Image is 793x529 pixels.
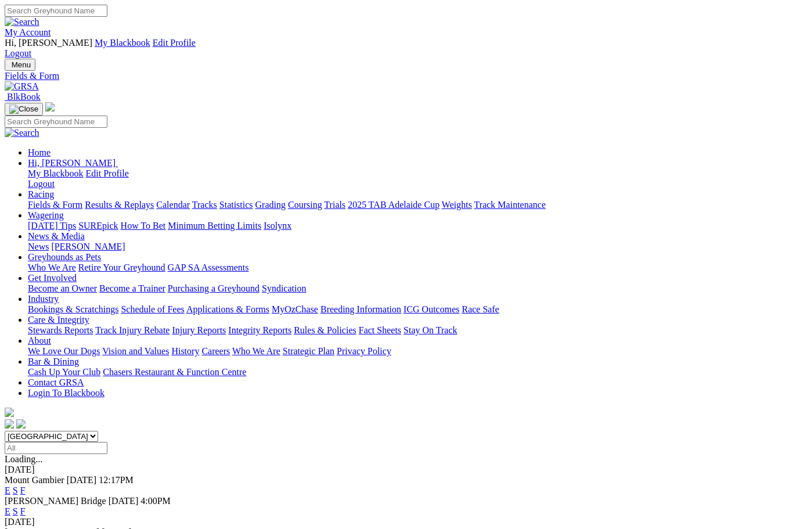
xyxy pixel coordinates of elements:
a: Edit Profile [86,168,129,178]
a: Contact GRSA [28,377,84,387]
button: Toggle navigation [5,103,43,116]
a: Stay On Track [403,325,457,335]
a: Retire Your Greyhound [78,262,165,272]
div: Care & Integrity [28,325,788,336]
a: Wagering [28,210,64,220]
img: Close [9,105,38,114]
a: S [13,506,18,516]
a: Chasers Restaurant & Function Centre [103,367,246,377]
span: 12:17PM [99,475,134,485]
a: Schedule of Fees [121,304,184,314]
a: News & Media [28,231,85,241]
a: Grading [255,200,286,210]
span: [PERSON_NAME] Bridge [5,496,106,506]
a: Vision and Values [102,346,169,356]
img: logo-grsa-white.png [5,408,14,417]
a: Trials [324,200,345,210]
a: Applications & Forms [186,304,269,314]
a: Track Maintenance [474,200,546,210]
a: BlkBook [5,92,41,102]
div: Wagering [28,221,788,231]
div: About [28,346,788,357]
a: Bar & Dining [28,357,79,366]
a: E [5,485,10,495]
a: S [13,485,18,495]
a: Home [28,147,51,157]
a: Statistics [219,200,253,210]
a: Fields & Form [5,71,788,81]
a: My Account [5,27,51,37]
a: MyOzChase [272,304,318,314]
a: Fields & Form [28,200,82,210]
a: Calendar [156,200,190,210]
a: [PERSON_NAME] [51,242,125,251]
img: Search [5,128,39,138]
div: Bar & Dining [28,367,788,377]
a: About [28,336,51,346]
a: [DATE] Tips [28,221,76,231]
span: Hi, [PERSON_NAME] [28,158,116,168]
span: Menu [12,60,31,69]
a: My Blackbook [28,168,84,178]
a: Injury Reports [172,325,226,335]
a: Fact Sheets [359,325,401,335]
a: Isolynx [264,221,291,231]
a: Bookings & Scratchings [28,304,118,314]
a: Breeding Information [320,304,401,314]
div: Greyhounds as Pets [28,262,788,273]
a: Weights [442,200,472,210]
a: Edit Profile [153,38,196,48]
div: [DATE] [5,517,788,527]
a: How To Bet [121,221,166,231]
span: [DATE] [109,496,139,506]
a: Integrity Reports [228,325,291,335]
a: Careers [201,346,230,356]
a: Cash Up Your Club [28,367,100,377]
a: Login To Blackbook [28,388,104,398]
a: SUREpick [78,221,118,231]
span: 4:00PM [140,496,171,506]
a: Racing [28,189,54,199]
a: Race Safe [462,304,499,314]
a: F [20,485,26,495]
a: Minimum Betting Limits [168,221,261,231]
div: Get Involved [28,283,788,294]
div: My Account [5,38,788,59]
a: ICG Outcomes [403,304,459,314]
a: Logout [5,48,31,58]
a: Privacy Policy [337,346,391,356]
span: Mount Gambier [5,475,64,485]
a: Strategic Plan [283,346,334,356]
a: Care & Integrity [28,315,89,325]
a: Hi, [PERSON_NAME] [28,158,118,168]
a: Logout [28,179,55,189]
a: Purchasing a Greyhound [168,283,259,293]
a: Track Injury Rebate [95,325,170,335]
span: [DATE] [67,475,97,485]
span: Hi, [PERSON_NAME] [5,38,92,48]
a: Coursing [288,200,322,210]
div: Industry [28,304,788,315]
div: News & Media [28,242,788,252]
a: Get Involved [28,273,77,283]
input: Search [5,5,107,17]
a: Stewards Reports [28,325,93,335]
a: Tracks [192,200,217,210]
a: Become a Trainer [99,283,165,293]
span: BlkBook [7,92,41,102]
a: Greyhounds as Pets [28,252,101,262]
a: 2025 TAB Adelaide Cup [348,200,439,210]
img: Search [5,17,39,27]
a: Industry [28,294,59,304]
a: Who We Are [232,346,280,356]
a: My Blackbook [95,38,150,48]
a: Syndication [262,283,306,293]
a: Results & Replays [85,200,154,210]
img: GRSA [5,81,39,92]
button: Toggle navigation [5,59,35,71]
img: logo-grsa-white.png [45,102,55,111]
input: Select date [5,442,107,454]
a: We Love Our Dogs [28,346,100,356]
a: F [20,506,26,516]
